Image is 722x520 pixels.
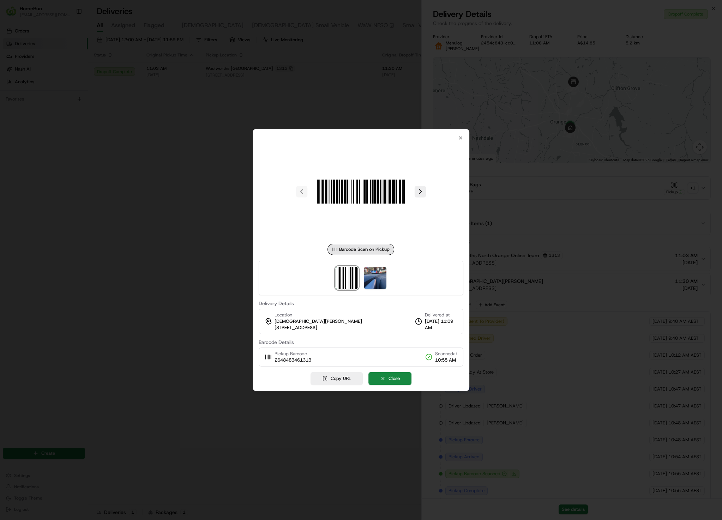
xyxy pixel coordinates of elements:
img: photo_proof_of_delivery image [364,267,386,289]
span: Pickup Barcode [275,351,311,357]
span: 10:55 AM [435,357,457,363]
span: Delivered at [425,312,457,318]
button: Close [368,372,411,385]
img: barcode_scan_on_pickup image [310,141,412,242]
img: barcode_scan_on_pickup image [336,267,358,289]
span: [STREET_ADDRESS] [275,325,317,331]
label: Delivery Details [259,301,463,306]
span: [DATE] 11:09 AM [425,318,457,331]
label: Barcode Details [259,340,463,345]
span: [DEMOGRAPHIC_DATA][PERSON_NAME] [275,318,362,325]
div: Barcode Scan on Pickup [327,244,394,255]
span: Scanned at [435,351,457,357]
button: Copy URL [311,372,363,385]
span: 2648483461313 [275,357,311,363]
span: Location [275,312,292,318]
